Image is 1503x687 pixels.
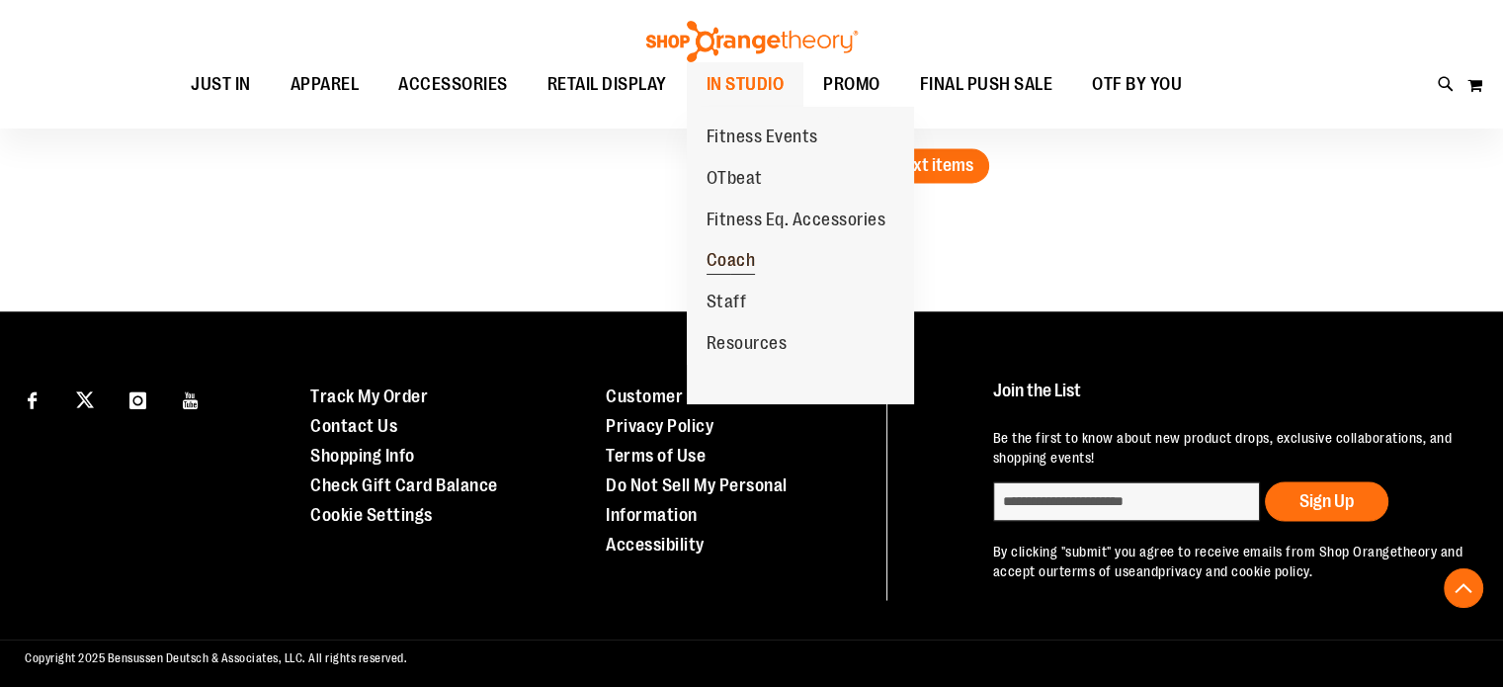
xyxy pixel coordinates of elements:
button: Sign Up [1265,481,1388,521]
a: IN STUDIO [687,62,804,108]
a: privacy and cookie policy. [1158,562,1312,578]
a: Visit our Instagram page [121,381,155,415]
span: Sign Up [1299,490,1354,510]
input: enter email [993,481,1260,521]
p: By clicking "submit" you agree to receive emails from Shop Orangetheory and accept our and [993,541,1464,580]
a: Do Not Sell My Personal Information [606,474,788,524]
span: OTF BY YOU [1092,62,1182,107]
a: Privacy Policy [606,415,713,435]
a: OTF BY YOU [1072,62,1202,108]
a: Check Gift Card Balance [310,474,498,494]
img: Twitter [76,390,94,408]
p: Be the first to know about new product drops, exclusive collaborations, and shopping events! [993,427,1464,467]
a: Fitness Events [687,117,838,158]
img: Shop Orangetheory [643,21,861,62]
span: ACCESSORIES [398,62,508,107]
span: RETAIL DISPLAY [547,62,667,107]
span: APPAREL [291,62,360,107]
a: Staff [687,282,767,323]
a: Fitness Eq. Accessories [687,200,906,241]
a: Terms of Use [606,445,706,465]
a: Visit our Youtube page [174,381,209,415]
span: Resources [707,333,788,358]
ul: IN STUDIO [687,107,914,403]
a: Visit our Facebook page [15,381,49,415]
a: terms of use [1059,562,1136,578]
a: Accessibility [606,534,705,554]
a: Visit our X page [68,381,103,415]
a: JUST IN [171,62,271,107]
a: Customer Service [606,386,745,405]
a: Cookie Settings [310,504,433,524]
a: OTbeat [687,158,783,200]
a: Track My Order [310,386,428,405]
span: Staff [707,292,747,316]
h4: Join the List [993,381,1464,417]
a: PROMO [803,62,900,108]
a: Contact Us [310,415,397,435]
a: Shopping Info [310,445,415,465]
span: Fitness Eq. Accessories [707,210,886,234]
span: OTbeat [707,168,763,193]
span: IN STUDIO [707,62,785,107]
span: PROMO [823,62,880,107]
a: FINAL PUSH SALE [900,62,1073,108]
span: Coach [707,250,756,275]
a: ACCESSORIES [378,62,528,108]
span: FINAL PUSH SALE [920,62,1053,107]
a: RETAIL DISPLAY [528,62,687,108]
span: JUST IN [191,62,251,107]
a: APPAREL [271,62,379,108]
span: Copyright 2025 Bensussen Deutsch & Associates, LLC. All rights reserved. [25,650,407,664]
button: Back To Top [1444,568,1483,608]
a: Coach [687,240,776,282]
a: Resources [687,323,807,365]
span: Fitness Events [707,127,818,151]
